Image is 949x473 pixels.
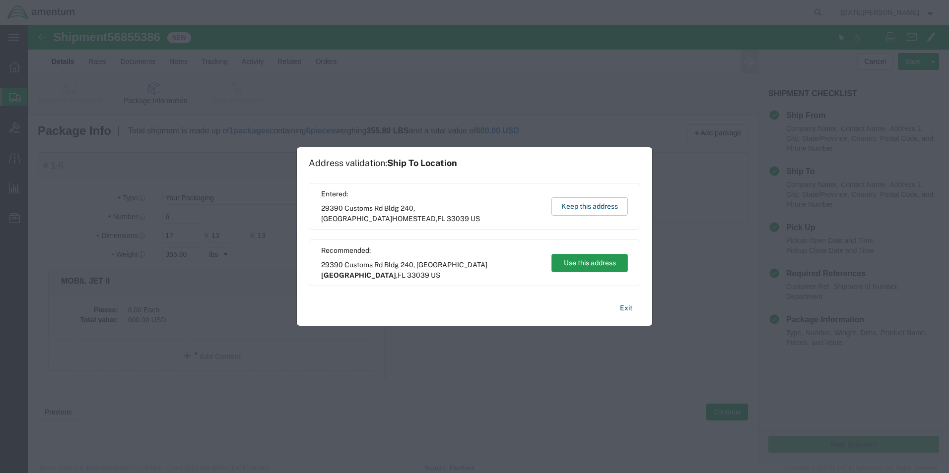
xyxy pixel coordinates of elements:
span: FL [398,271,406,279]
span: US [471,215,480,223]
span: FL [437,215,445,223]
span: US [431,271,440,279]
span: 29390 Customs Rd Bldg 240, [GEOGRAPHIC_DATA] , [321,203,542,224]
span: 33039 [407,271,429,279]
span: HOMESTEAD [392,215,436,223]
span: Ship To Location [387,158,457,168]
button: Keep this address [551,197,628,216]
h1: Address validation: [309,158,457,169]
span: 33039 [447,215,469,223]
span: Entered: [321,189,542,199]
button: Exit [612,299,640,317]
span: 29390 Customs Rd Bldg 240, [GEOGRAPHIC_DATA] , [321,260,542,281]
span: Recommended: [321,245,542,256]
span: [GEOGRAPHIC_DATA] [321,271,396,279]
button: Use this address [551,254,628,272]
